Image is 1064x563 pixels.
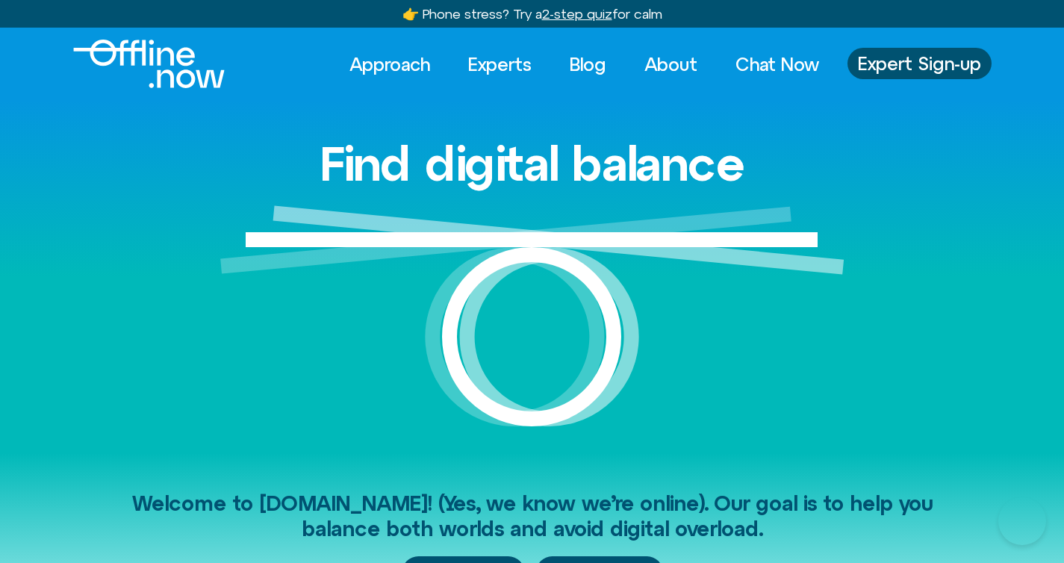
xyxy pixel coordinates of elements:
[73,40,225,88] img: offline.now
[556,48,620,81] a: Blog
[320,137,745,190] h1: Find digital balance
[402,6,662,22] a: 👉 Phone stress? Try a2-step quizfor calm
[722,48,833,81] a: Chat Now
[542,6,612,22] u: 2-step quiz
[336,48,833,81] nav: Menu
[847,48,992,79] a: Expert Sign-up
[858,54,981,73] span: Expert Sign-up
[336,48,444,81] a: Approach
[631,48,711,81] a: About
[131,491,933,541] span: Welcome to [DOMAIN_NAME]! (Yes, we know we’re online). Our goal is to help you balance both world...
[998,497,1046,545] iframe: Botpress
[455,48,545,81] a: Experts
[73,40,199,88] div: Logo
